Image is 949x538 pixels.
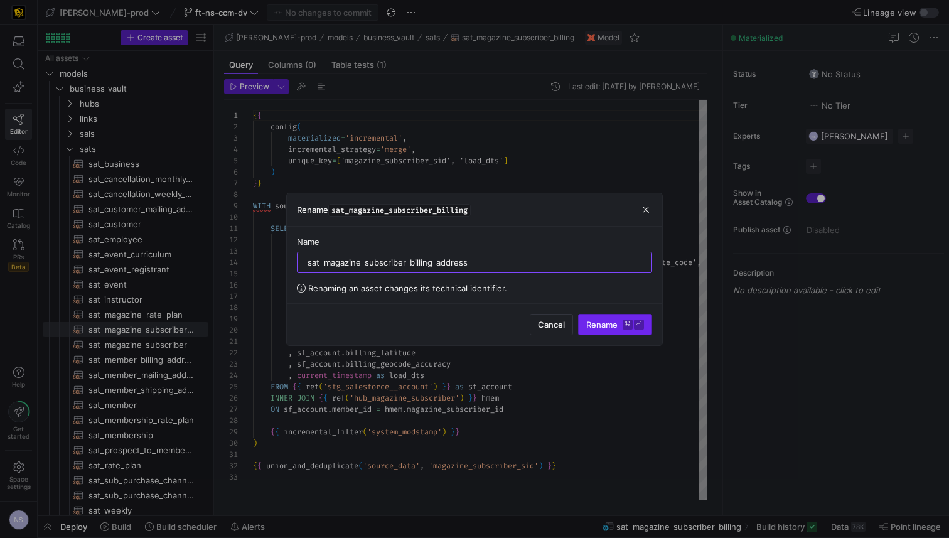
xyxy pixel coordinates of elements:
[328,204,471,217] span: sat_magazine_subscriber_billing
[578,314,652,335] button: Rename⌘⏎
[634,320,644,330] kbd: ⏎
[538,320,565,330] span: Cancel
[530,314,573,335] button: Cancel
[308,283,507,293] span: Renaming an asset changes its technical identifier.
[297,237,319,247] span: Name
[586,320,644,330] span: Rename
[623,320,633,330] kbd: ⌘
[297,205,471,215] h3: Rename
